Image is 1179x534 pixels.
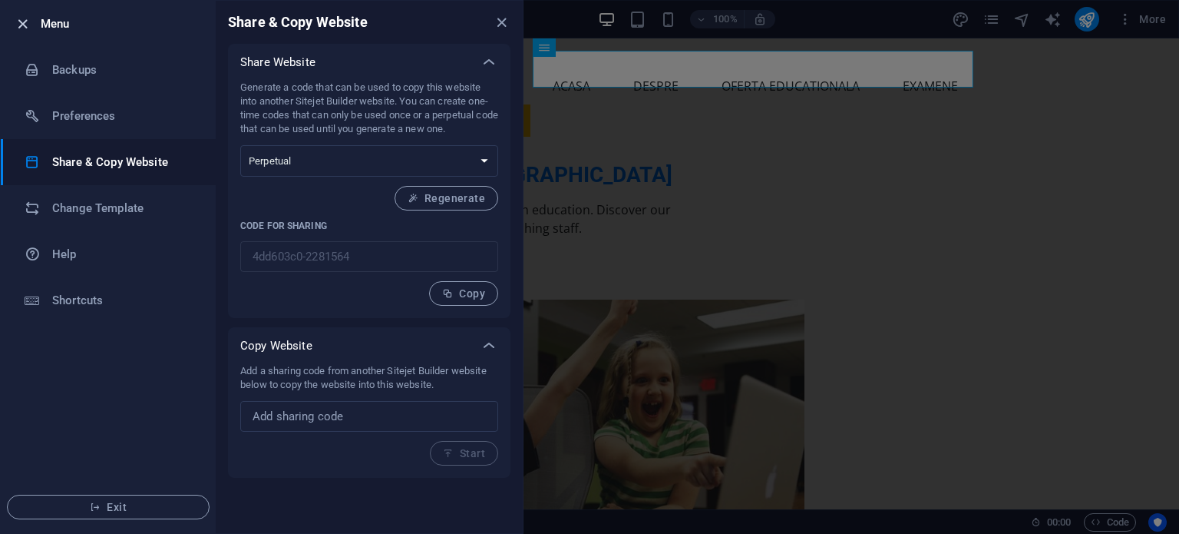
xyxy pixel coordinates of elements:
p: Generate a code that can be used to copy this website into another Sitejet Builder website. You c... [240,81,498,136]
p: Copy Website [240,338,312,353]
h6: Help [52,245,194,264]
h6: Change Template [52,199,194,217]
h6: Share & Copy Website [52,153,194,171]
div: Copy Website [228,327,510,364]
span: Exit [20,501,196,513]
p: Add a sharing code from another Sitejet Builder website below to copy the website into this website. [240,364,498,392]
h6: Preferences [52,107,194,125]
button: Regenerate [395,186,498,211]
a: Help [1,231,216,277]
input: Add sharing code [240,401,498,432]
span: Regenerate [408,192,485,204]
span: Copy [442,287,485,300]
button: Copy [429,281,498,306]
p: Share Website [240,55,315,70]
button: Exit [7,495,210,519]
h6: Menu [41,15,203,33]
h6: Share & Copy Website [228,13,368,32]
div: Share Website [228,44,510,81]
h6: Backups [52,61,194,79]
h6: Shortcuts [52,291,194,310]
button: close [492,13,510,32]
p: Code for sharing [240,220,498,232]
